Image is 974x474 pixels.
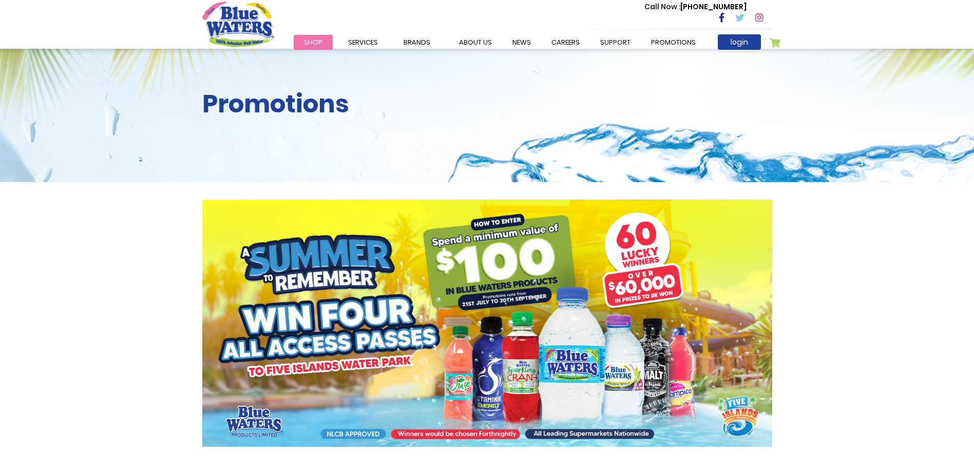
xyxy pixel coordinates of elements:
[590,35,641,50] a: support
[718,34,761,50] a: login
[502,35,541,50] a: News
[644,2,747,12] p: [PHONE_NUMBER]
[404,37,430,47] span: Brands
[641,35,706,50] a: Promotions
[202,89,772,119] h2: Promotions
[304,37,322,47] span: Shop
[449,35,502,50] a: about us
[644,2,680,12] span: Call Now :
[541,35,590,50] a: careers
[348,37,378,47] span: Services
[202,2,274,47] a: store logo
